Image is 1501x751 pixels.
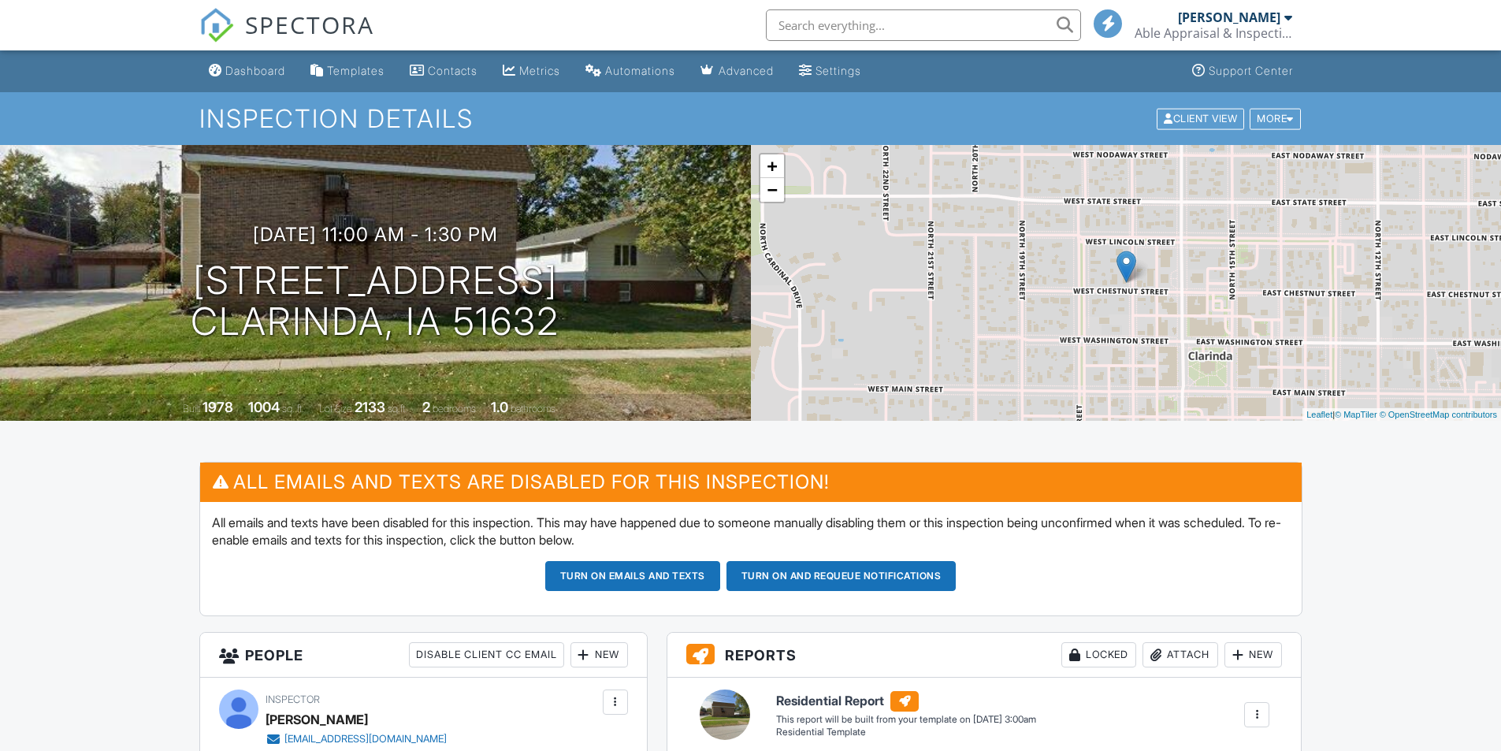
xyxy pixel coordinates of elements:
[327,64,385,77] div: Templates
[1186,57,1299,86] a: Support Center
[570,642,628,667] div: New
[694,57,780,86] a: Advanced
[388,403,407,415] span: sq.ft.
[266,731,447,747] a: [EMAIL_ADDRESS][DOMAIN_NAME]
[422,399,430,415] div: 2
[1142,642,1218,667] div: Attach
[282,403,304,415] span: sq. ft.
[1306,410,1332,419] a: Leaflet
[199,105,1302,132] h1: Inspection Details
[199,21,374,54] a: SPECTORA
[266,693,320,705] span: Inspector
[202,399,233,415] div: 1978
[1302,408,1501,422] div: |
[403,57,484,86] a: Contacts
[816,64,861,77] div: Settings
[1209,64,1293,77] div: Support Center
[1061,642,1136,667] div: Locked
[726,561,957,591] button: Turn on and Requeue Notifications
[579,57,682,86] a: Automations (Basic)
[1250,108,1301,129] div: More
[519,64,560,77] div: Metrics
[766,9,1081,41] input: Search everything...
[1335,410,1377,419] a: © MapTiler
[225,64,285,77] div: Dashboard
[760,178,784,202] a: Zoom out
[1135,25,1292,41] div: Able Appraisal & Inspections
[191,260,559,344] h1: [STREET_ADDRESS] Clarinda, IA 51632
[793,57,868,86] a: Settings
[248,399,280,415] div: 1004
[200,633,647,678] h3: People
[266,708,368,731] div: [PERSON_NAME]
[1157,108,1244,129] div: Client View
[491,399,508,415] div: 1.0
[776,726,1036,739] div: Residential Template
[1178,9,1280,25] div: [PERSON_NAME]
[1380,410,1497,419] a: © OpenStreetMap contributors
[202,57,292,86] a: Dashboard
[719,64,774,77] div: Advanced
[428,64,477,77] div: Contacts
[245,8,374,41] span: SPECTORA
[667,633,1302,678] h3: Reports
[319,403,352,415] span: Lot Size
[760,154,784,178] a: Zoom in
[776,713,1036,726] div: This report will be built from your template on [DATE] 3:00am
[511,403,555,415] span: bathrooms
[1155,112,1248,124] a: Client View
[200,463,1302,501] h3: All emails and texts are disabled for this inspection!
[284,733,447,745] div: [EMAIL_ADDRESS][DOMAIN_NAME]
[355,399,385,415] div: 2133
[776,691,1036,712] h6: Residential Report
[1224,642,1282,667] div: New
[199,8,234,43] img: The Best Home Inspection Software - Spectora
[304,57,391,86] a: Templates
[433,403,476,415] span: bedrooms
[253,224,498,245] h3: [DATE] 11:00 am - 1:30 pm
[605,64,675,77] div: Automations
[183,403,200,415] span: Built
[545,561,720,591] button: Turn on emails and texts
[212,514,1290,549] p: All emails and texts have been disabled for this inspection. This may have happened due to someon...
[496,57,567,86] a: Metrics
[409,642,564,667] div: Disable Client CC Email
